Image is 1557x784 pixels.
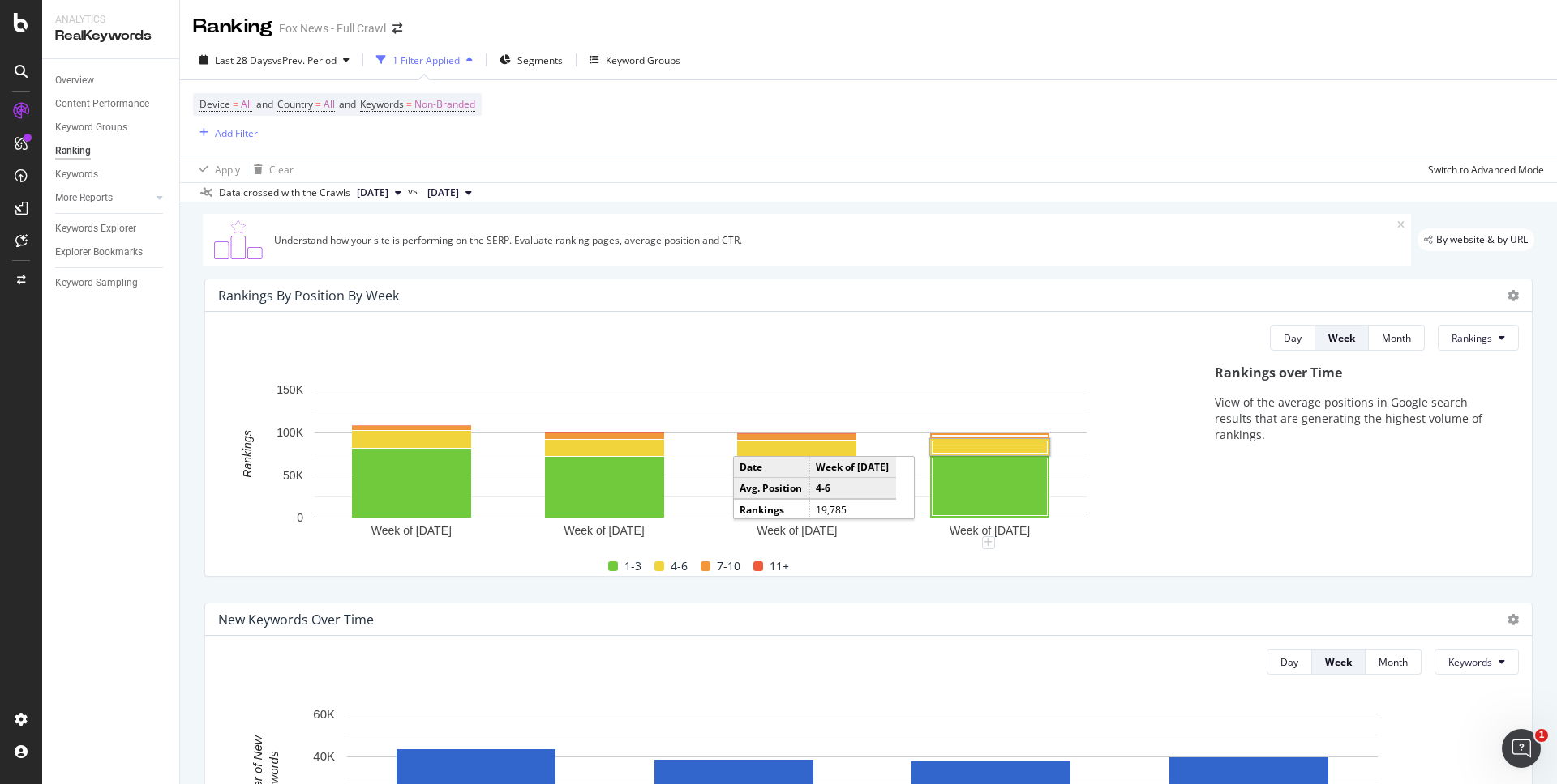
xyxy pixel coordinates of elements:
a: Content Performance [55,96,168,113]
span: 2025 Sep. 4th [427,185,459,200]
span: Non-Branded [414,93,475,116]
div: Keywords [55,166,98,183]
button: Clear [247,156,294,182]
div: Keyword Groups [606,53,680,67]
text: 0 [297,512,303,525]
button: Keyword Groups [583,47,687,73]
span: and [256,97,273,111]
span: All [324,93,335,116]
span: 1-3 [624,556,641,576]
div: arrow-right-arrow-left [392,23,402,34]
text: 100K [277,426,303,439]
div: Content Performance [55,96,149,113]
span: vs [408,184,421,198]
span: Country [277,97,313,111]
div: Rankings By Position By Week [218,288,399,304]
div: legacy label [1418,228,1534,251]
span: All [241,93,252,116]
text: Week of [DATE] [757,524,837,537]
span: 7-10 [717,556,740,576]
text: 40K [313,750,335,764]
button: Month [1366,649,1422,675]
span: Rankings [1452,331,1492,345]
text: Week of [DATE] [564,524,645,537]
svg: A chart. [218,381,1183,543]
button: [DATE] [421,183,478,202]
span: Segments [517,53,563,67]
div: Add Filter [215,126,258,140]
button: Day [1267,649,1312,675]
div: Fox News - Full Crawl [279,20,386,36]
a: Explorer Bookmarks [55,244,168,261]
button: [DATE] [350,183,408,202]
div: Switch to Advanced Mode [1428,163,1544,177]
div: plus [982,536,995,549]
button: Day [1270,325,1315,351]
div: Day [1284,331,1302,345]
div: Day [1280,655,1298,669]
div: Ranking [193,13,272,40]
a: Keywords Explorer [55,220,168,237]
button: Week [1315,325,1369,351]
div: Understand how your site is performing on the SERP. Evaluate ranking pages, average position and ... [274,233,1397,247]
button: Week [1312,649,1366,675]
div: Week [1328,331,1355,345]
a: Keyword Groups [55,119,168,136]
span: and [339,97,356,111]
span: By website & by URL [1436,235,1528,245]
div: Data crossed with the Crawls [219,185,350,200]
a: More Reports [55,190,152,207]
span: 11+ [770,556,789,576]
div: Rankings over Time [1215,364,1503,382]
div: Analytics [55,13,166,27]
div: Clear [269,163,294,177]
div: More Reports [55,190,113,207]
text: Week of [DATE] [371,524,452,537]
a: Overview [55,72,168,89]
img: C0S+odjvPe+dCwPhcw0W2jU4KOcefU0IcxbkVEfgJ6Ft4vBgsVVQAAAABJRU5ErkJggg== [209,220,268,259]
span: 4-6 [671,556,688,576]
span: = [233,97,238,111]
text: 50K [283,469,304,482]
span: Keywords [360,97,404,111]
button: 1 Filter Applied [370,47,479,73]
span: Keywords [1448,655,1492,669]
text: 60K [313,707,335,721]
button: Keywords [1435,649,1519,675]
div: Week [1325,655,1352,669]
button: Apply [193,156,240,182]
a: Ranking [55,143,168,160]
div: RealKeywords [55,27,166,45]
a: Keyword Sampling [55,275,168,292]
div: Explorer Bookmarks [55,244,143,261]
div: Keywords Explorer [55,220,136,237]
span: Device [199,97,230,111]
div: Apply [215,163,240,177]
a: Keywords [55,166,168,183]
span: = [406,97,412,111]
button: Switch to Advanced Mode [1422,156,1544,182]
button: Last 28 DaysvsPrev. Period [193,47,356,73]
div: 1 Filter Applied [392,53,460,67]
span: vs Prev. Period [272,53,337,67]
span: 2025 Oct. 2nd [357,185,388,200]
text: Week of [DATE] [950,524,1030,537]
span: = [315,97,321,111]
button: Segments [493,47,569,73]
button: Add Filter [193,123,258,143]
iframe: Intercom live chat [1502,729,1541,768]
span: Last 28 Days [215,53,272,67]
p: View of the average positions in Google search results that are generating the highest volume of ... [1215,394,1503,443]
button: Rankings [1438,325,1519,351]
div: Month [1382,331,1411,345]
div: Keyword Sampling [55,275,138,292]
text: 150K [277,384,303,397]
button: Month [1369,325,1425,351]
div: Overview [55,72,94,89]
text: Rankings [241,431,254,478]
div: Ranking [55,143,91,160]
div: Keyword Groups [55,119,127,136]
div: Month [1379,655,1408,669]
span: 1 [1535,729,1548,742]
